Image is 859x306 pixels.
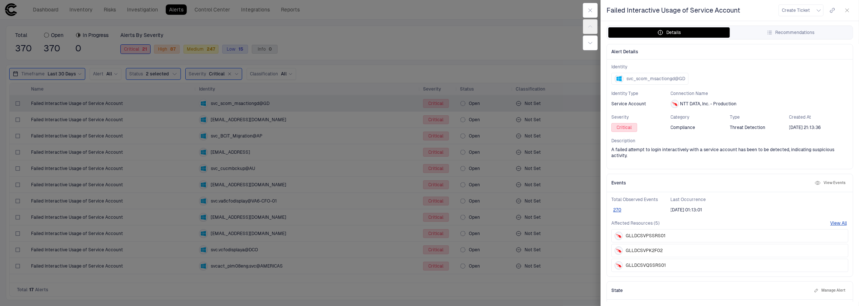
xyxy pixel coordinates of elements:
[611,207,623,213] button: 270
[680,101,737,107] span: NTT DATA, Inc. - Production
[812,286,847,295] button: Manage Alert
[779,4,824,16] button: Create Ticket
[626,76,685,82] span: svc_scom_msactiongd@GD
[671,114,730,120] span: Category
[616,262,622,268] div: Crowdstrike
[611,147,848,159] span: A failed attempt to login interactively with a service account has been to be detected, indicatin...
[671,91,849,96] span: Connection Name
[617,125,632,130] span: Critical
[671,207,702,213] span: [DATE] 01:13:01
[616,233,622,239] div: Crowdstrike
[607,6,740,15] span: Failed Interactive Usage of Service Account
[813,178,847,187] button: View Events
[611,73,688,85] button: svc_scom_msactiongd@GD
[611,288,623,293] span: State
[626,248,663,254] span: GLLDCSVPK2F02
[671,197,730,203] span: Last Occurrence
[789,125,821,130] span: [DATE] 21:13:36
[611,138,848,144] span: Description
[671,207,702,213] div: 7/19/2025 22:13:01 (GMT+00:00 UTC)
[626,233,666,239] span: GLLDCSVPSSRS01
[626,262,666,268] span: GLLDCSVQSSRS01
[611,220,660,226] span: Affected Resources (5)
[611,114,671,120] span: Severity
[730,114,789,120] span: Type
[611,180,626,186] span: Events
[611,197,671,203] span: Total Observed Events
[830,220,847,226] button: View All
[611,49,638,55] span: Alert Details
[730,125,765,130] span: Threat Detection
[616,248,622,254] div: Crowdstrike
[611,64,848,70] span: Identity
[789,114,849,120] span: Created At
[782,7,810,13] span: Create Ticket
[657,30,681,35] div: Details
[767,30,815,35] div: Recommendations
[611,91,671,96] span: Identity Type
[671,125,695,130] span: Compliance
[611,101,646,107] span: Service Account
[789,125,821,130] div: 7/15/2025 18:13:36 (GMT+00:00 UTC)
